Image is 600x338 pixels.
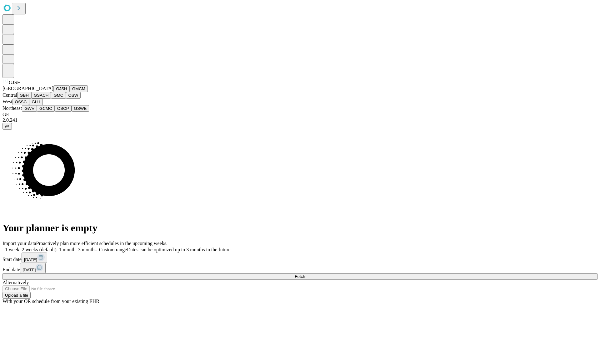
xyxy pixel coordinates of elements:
[2,92,17,98] span: Central
[20,263,46,273] button: [DATE]
[72,105,89,112] button: GSWB
[51,92,66,99] button: GMC
[5,124,9,129] span: @
[127,247,232,252] span: Dates can be optimized up to 3 months in the future.
[2,292,31,299] button: Upload a file
[2,241,36,246] span: Import your data
[29,99,42,105] button: GLH
[12,99,29,105] button: OSSC
[2,86,53,91] span: [GEOGRAPHIC_DATA]
[55,105,72,112] button: OSCP
[2,263,597,273] div: End date
[70,85,88,92] button: GMCM
[99,247,127,252] span: Custom range
[17,92,31,99] button: GBH
[59,247,76,252] span: 1 month
[2,123,12,130] button: @
[22,105,37,112] button: GWV
[24,257,37,262] span: [DATE]
[2,99,12,104] span: West
[2,253,597,263] div: Start date
[2,299,99,304] span: With your OR schedule from your existing EHR
[5,247,19,252] span: 1 week
[2,280,29,285] span: Alternatively
[295,274,305,279] span: Fetch
[2,105,22,111] span: Northeast
[22,268,36,272] span: [DATE]
[22,253,47,263] button: [DATE]
[37,105,55,112] button: GCMC
[22,247,57,252] span: 2 weeks (default)
[2,222,597,234] h1: Your planner is empty
[31,92,51,99] button: GSACH
[53,85,70,92] button: GJSH
[2,112,597,117] div: GEI
[2,117,597,123] div: 2.0.241
[2,273,597,280] button: Fetch
[9,80,21,85] span: GJSH
[78,247,97,252] span: 3 months
[36,241,167,246] span: Proactively plan more efficient schedules in the upcoming weeks.
[66,92,81,99] button: OSW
